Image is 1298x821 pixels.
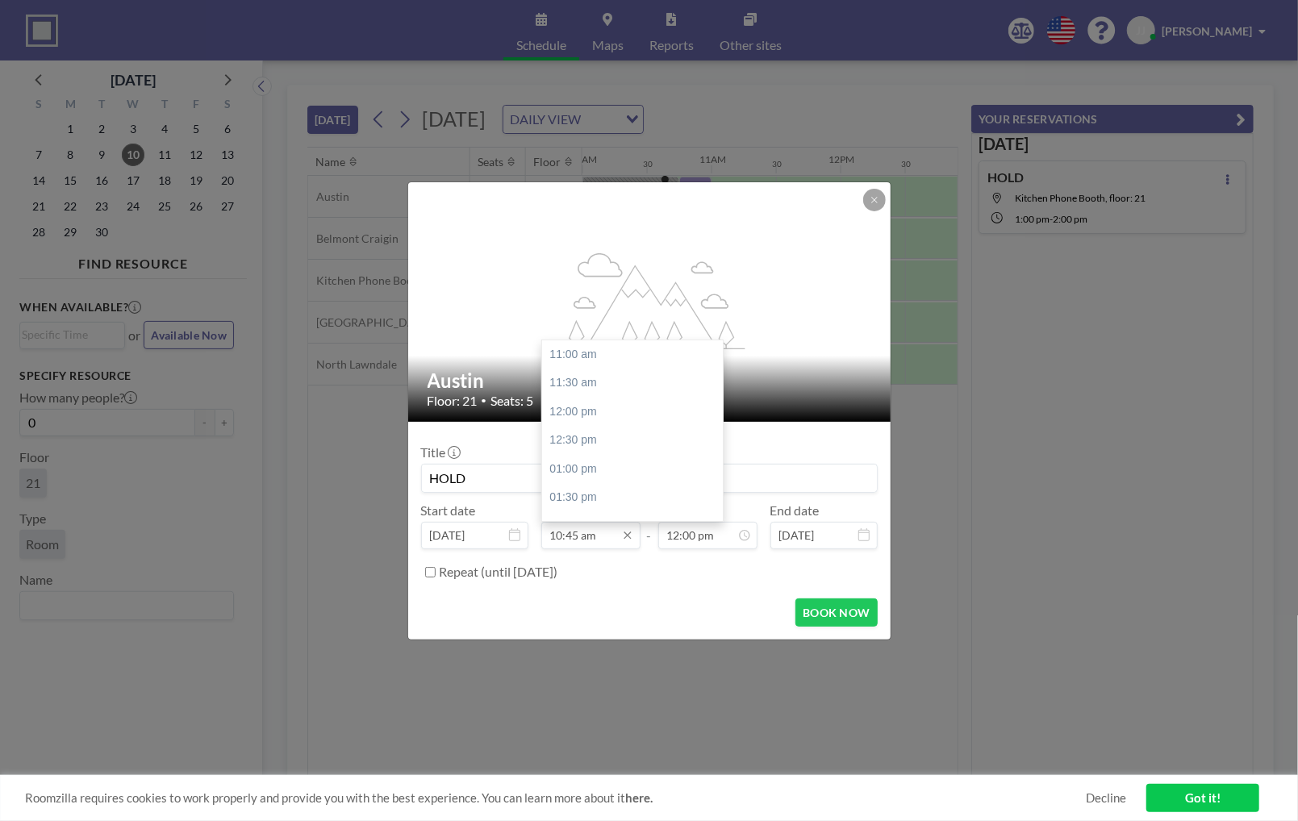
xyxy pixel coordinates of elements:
[542,455,731,484] div: 01:00 pm
[422,465,877,492] input: jnorman's reservation
[554,252,745,348] g: flex-grow: 1.2;
[428,393,478,409] span: Floor: 21
[647,508,652,544] span: -
[770,502,820,519] label: End date
[1086,790,1126,806] a: Decline
[625,790,653,805] a: here.
[542,512,731,541] div: 02:00 pm
[428,369,873,393] h2: Austin
[795,598,877,627] button: BOOK NOW
[542,483,731,512] div: 01:30 pm
[542,398,731,427] div: 12:00 pm
[440,564,558,580] label: Repeat (until [DATE])
[542,426,731,455] div: 12:30 pm
[25,790,1086,806] span: Roomzilla requires cookies to work properly and provide you with the best experience. You can lea...
[542,369,731,398] div: 11:30 am
[491,393,534,409] span: Seats: 5
[482,394,487,406] span: •
[1146,784,1259,812] a: Got it!
[421,444,459,461] label: Title
[421,502,476,519] label: Start date
[542,340,731,369] div: 11:00 am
